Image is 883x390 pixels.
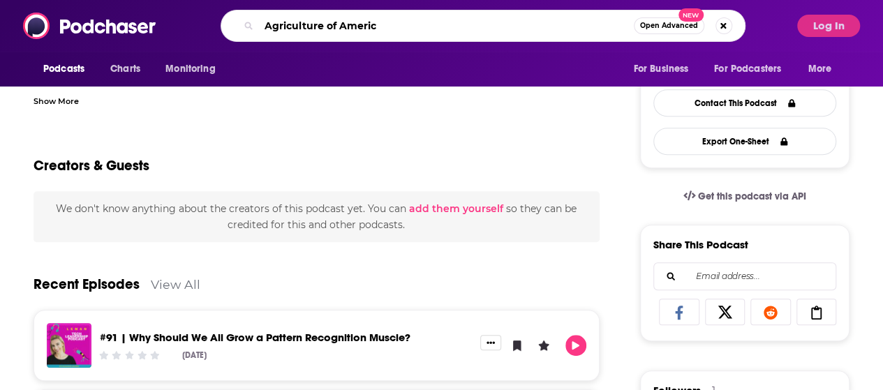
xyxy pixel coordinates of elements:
div: [DATE] [182,350,207,360]
a: View All [151,277,200,292]
a: Share on Facebook [659,299,699,325]
a: #91 | Why Should We All Grow a Pattern Recognition Muscle? [100,331,410,344]
span: We don't know anything about the creators of this podcast yet . You can so they can be credited f... [56,202,577,230]
button: open menu [799,56,849,82]
button: Open AdvancedNew [634,17,704,34]
button: open menu [34,56,103,82]
span: Get this podcast via API [698,190,806,202]
button: add them yourself [409,203,503,214]
button: Log In [797,15,860,37]
h3: Share This Podcast [653,238,748,251]
button: Play [565,335,586,356]
button: Show More Button [480,335,501,350]
a: Share on X/Twitter [705,299,745,325]
input: Email address... [665,263,824,290]
h2: Creators & Guests [34,157,149,174]
button: Export One-Sheet [653,128,836,155]
div: Search podcasts, credits, & more... [221,10,745,42]
a: Get this podcast via API [672,179,817,213]
span: New [678,8,704,22]
button: open menu [156,56,233,82]
a: Contact This Podcast [653,89,836,117]
img: #91 | Why Should We All Grow a Pattern Recognition Muscle? [47,323,91,368]
button: open menu [705,56,801,82]
img: Podchaser - Follow, Share and Rate Podcasts [23,13,157,39]
span: Charts [110,59,140,79]
input: Search podcasts, credits, & more... [259,15,634,37]
span: Podcasts [43,59,84,79]
a: Copy Link [796,299,837,325]
a: Charts [101,56,149,82]
button: Bookmark Episode [507,335,528,356]
div: Community Rating: 0 out of 5 [98,350,161,360]
span: More [808,59,832,79]
button: open menu [623,56,706,82]
span: For Podcasters [714,59,781,79]
div: Search followers [653,262,836,290]
a: Share on Reddit [750,299,791,325]
span: Monitoring [165,59,215,79]
span: For Business [633,59,688,79]
span: Open Advanced [640,22,698,29]
a: Recent Episodes [34,276,140,293]
button: Leave a Rating [533,335,554,356]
